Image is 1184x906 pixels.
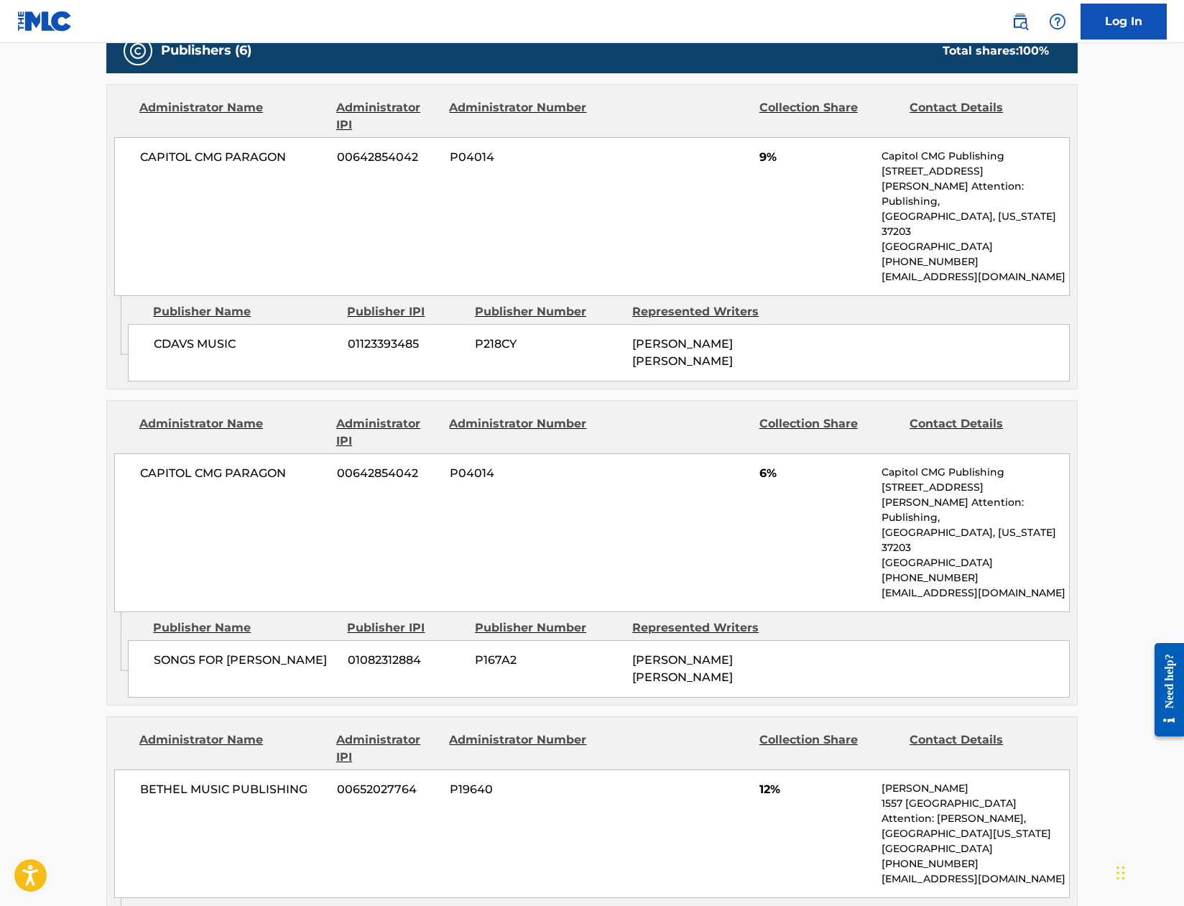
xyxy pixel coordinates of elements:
[348,652,464,669] span: 01082312884
[336,415,438,450] div: Administrator IPI
[882,796,1069,826] p: 1557 [GEOGRAPHIC_DATA] Attention: [PERSON_NAME],
[140,465,326,482] span: CAPITOL CMG PARAGON
[1081,4,1167,40] a: Log In
[882,465,1069,480] p: Capitol CMG Publishing
[1144,632,1184,747] iframe: Resource Center
[347,619,464,637] div: Publisher IPI
[336,731,438,766] div: Administrator IPI
[153,303,336,320] div: Publisher Name
[632,653,733,684] span: [PERSON_NAME] [PERSON_NAME]
[759,415,899,450] div: Collection Share
[882,555,1069,570] p: [GEOGRAPHIC_DATA]
[450,781,589,798] span: P19640
[337,781,439,798] span: 00652027764
[882,570,1069,586] p: [PHONE_NUMBER]
[882,209,1069,239] p: [GEOGRAPHIC_DATA], [US_STATE] 37203
[632,337,733,368] span: [PERSON_NAME] [PERSON_NAME]
[1112,837,1184,906] iframe: Chat Widget
[759,781,871,798] span: 12%
[632,303,779,320] div: Represented Writers
[140,149,326,166] span: CAPITOL CMG PARAGON
[450,465,589,482] span: P04014
[449,99,588,134] div: Administrator Number
[759,99,899,134] div: Collection Share
[475,303,621,320] div: Publisher Number
[910,415,1049,450] div: Contact Details
[882,826,1069,841] p: [GEOGRAPHIC_DATA][US_STATE]
[882,239,1069,254] p: [GEOGRAPHIC_DATA]
[1049,13,1066,30] img: help
[348,336,464,353] span: 01123393485
[1006,7,1035,36] a: Public Search
[154,336,337,353] span: CDAVS MUSIC
[17,11,73,32] img: MLC Logo
[882,781,1069,796] p: [PERSON_NAME]
[882,480,1069,525] p: [STREET_ADDRESS][PERSON_NAME] Attention: Publishing,
[1012,13,1029,30] img: search
[882,841,1069,856] p: [GEOGRAPHIC_DATA]
[347,303,464,320] div: Publisher IPI
[153,619,336,637] div: Publisher Name
[1019,44,1049,57] span: 100 %
[1116,851,1125,895] div: Drag
[139,415,325,450] div: Administrator Name
[450,149,589,166] span: P04014
[882,872,1069,887] p: [EMAIL_ADDRESS][DOMAIN_NAME]
[882,525,1069,555] p: [GEOGRAPHIC_DATA], [US_STATE] 37203
[129,42,147,60] img: Publishers
[161,42,251,59] h5: Publishers (6)
[336,99,438,134] div: Administrator IPI
[1043,7,1072,36] div: Help
[910,731,1049,766] div: Contact Details
[632,619,779,637] div: Represented Writers
[882,254,1069,269] p: [PHONE_NUMBER]
[475,336,621,353] span: P218CY
[475,619,621,637] div: Publisher Number
[154,652,337,669] span: SONGS FOR [PERSON_NAME]
[910,99,1049,134] div: Contact Details
[882,164,1069,209] p: [STREET_ADDRESS][PERSON_NAME] Attention: Publishing,
[140,781,326,798] span: BETHEL MUSIC PUBLISHING
[449,415,588,450] div: Administrator Number
[759,731,899,766] div: Collection Share
[882,149,1069,164] p: Capitol CMG Publishing
[475,652,621,669] span: P167A2
[882,856,1069,872] p: [PHONE_NUMBER]
[943,42,1049,60] div: Total shares:
[139,731,325,766] div: Administrator Name
[882,269,1069,285] p: [EMAIL_ADDRESS][DOMAIN_NAME]
[759,465,871,482] span: 6%
[759,149,871,166] span: 9%
[337,149,439,166] span: 00642854042
[139,99,325,134] div: Administrator Name
[882,586,1069,601] p: [EMAIL_ADDRESS][DOMAIN_NAME]
[449,731,588,766] div: Administrator Number
[337,465,439,482] span: 00642854042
